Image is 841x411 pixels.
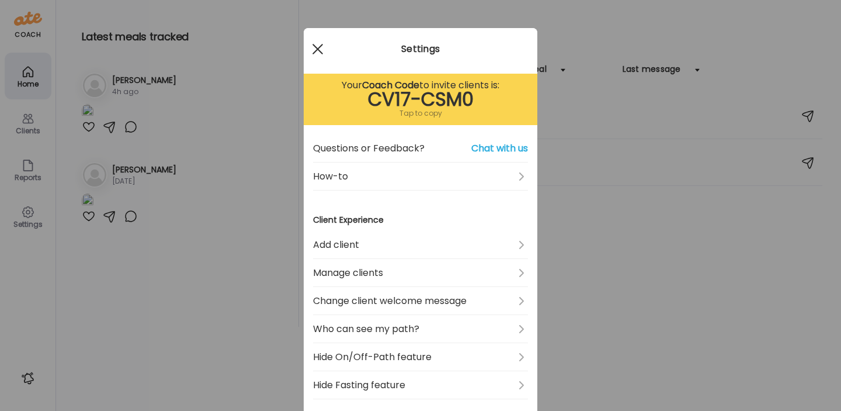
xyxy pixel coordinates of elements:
[313,343,528,371] a: Hide On/Off-Path feature
[313,214,528,226] h3: Client Experience
[313,259,528,287] a: Manage clients
[313,231,528,259] a: Add client
[313,287,528,315] a: Change client welcome message
[304,42,537,56] div: Settings
[362,78,419,92] b: Coach Code
[471,141,528,156] span: Chat with us
[313,78,528,92] div: Your to invite clients is:
[313,163,528,191] a: How-to
[313,315,528,343] a: Who can see my path?
[313,106,528,120] div: Tap to copy
[313,134,528,163] a: Questions or Feedback?Chat with us
[313,371,528,399] a: Hide Fasting feature
[313,92,528,106] div: CV17-CSM0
